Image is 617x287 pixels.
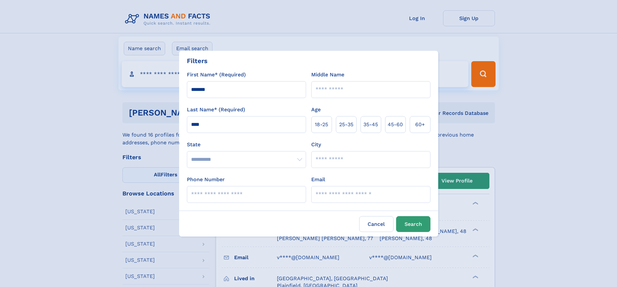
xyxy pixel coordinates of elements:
label: Email [311,176,325,183]
label: State [187,141,306,149]
label: Phone Number [187,176,225,183]
label: Middle Name [311,71,344,79]
button: Search [396,216,430,232]
label: Cancel [359,216,394,232]
span: 60+ [415,121,425,128]
span: 25‑35 [339,121,353,128]
span: 18‑25 [315,121,328,128]
label: First Name* (Required) [187,71,246,79]
label: Age [311,106,321,114]
span: 45‑60 [388,121,403,128]
div: Filters [187,56,208,66]
span: 35‑45 [363,121,378,128]
label: Last Name* (Required) [187,106,245,114]
label: City [311,141,321,149]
